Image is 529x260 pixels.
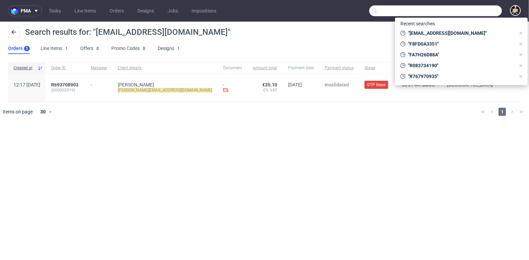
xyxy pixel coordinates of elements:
button: pma [8,5,42,16]
a: Tasks [45,5,65,16]
span: Payment date [288,65,314,71]
a: R693708903 [51,82,80,87]
span: Recent searches [398,18,438,29]
a: Promo Codes0 [111,43,147,54]
span: Amount total [253,65,277,71]
span: Client details [118,65,212,71]
span: Order ID [51,65,80,71]
div: 0 [143,46,145,51]
div: - [91,79,107,87]
span: 1 [499,108,506,116]
span: "R767970935" [405,73,515,80]
span: Payment status [325,65,354,71]
span: 12:17 [DATE] [14,82,40,87]
span: Items on page: [3,108,34,115]
span: "R083734190" [405,62,515,69]
span: Invalidated [325,82,349,87]
span: "F8FD0A3351" [405,41,515,47]
span: DTP Issue [367,82,385,88]
span: (000002519) [51,87,80,93]
img: Marta Tomaszewska [511,6,520,15]
a: Designs1 [158,43,181,54]
mark: [PERSON_NAME][EMAIL_ADDRESS][DOMAIN_NAME] [118,88,212,93]
span: pma [21,8,31,13]
a: Designs [133,5,158,16]
span: "[EMAIL_ADDRESS][DOMAIN_NAME]" [405,30,515,36]
img: logo [11,7,21,15]
div: - [223,82,242,94]
span: [DATE] [288,82,302,87]
span: Stage [365,65,391,71]
span: Document [223,65,242,71]
div: 1 [177,46,180,51]
a: Offers0 [80,43,101,54]
span: €35.10 [262,82,277,87]
span: Created at [14,65,35,71]
div: 1 [65,46,68,51]
a: Line Items [70,5,100,16]
span: R693708903 [51,82,79,87]
a: Impositions [188,5,220,16]
a: Line Items1 [41,43,69,54]
div: 30 [36,107,48,116]
a: [PERSON_NAME] [118,82,154,87]
span: Search results for: "[EMAIL_ADDRESS][DOMAIN_NAME]" [25,27,230,37]
span: "FA7H26D88A" [405,51,515,58]
a: Orders1 [8,43,30,54]
span: 0% VAT [253,87,277,93]
div: 0 [96,46,99,51]
span: Manager [91,65,107,71]
a: Jobs [163,5,182,16]
div: 1 [26,46,28,51]
a: Orders [106,5,128,16]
